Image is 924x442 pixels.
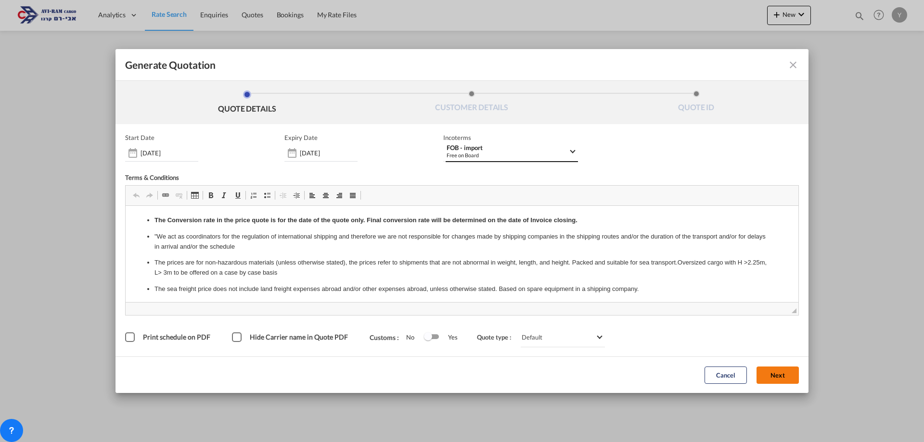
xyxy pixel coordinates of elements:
[29,26,644,46] p: "We act as coordinators for the regulation of international shipping and therefore we are not res...
[135,90,359,116] li: QUOTE DETAILS
[705,366,747,384] button: Cancel
[172,189,186,202] a: Unlink
[787,59,799,71] md-icon: icon-close fg-AAA8AD cursor m-0
[522,333,542,341] div: Default
[300,149,358,157] input: Expiry date
[141,149,198,157] input: Start date
[125,174,462,185] div: Terms & Conditions
[115,49,808,393] md-dialog: Generate QuotationQUOTE ...
[306,189,319,202] a: Align Left
[247,189,260,202] a: Insert/Remove Numbered List
[346,189,359,202] a: Justify
[204,189,218,202] a: Bold (Ctrl+B)
[250,333,348,341] span: Hide Carrier name in Quote PDF
[231,189,244,202] a: Underline (Ctrl+U)
[125,59,216,71] span: Generate Quotation
[447,144,568,152] div: FOB - import
[406,333,424,341] span: No
[276,189,290,202] a: Decrease Indent
[29,95,644,105] p: The sea transport prices are subject to the prices of the shipping companies and may change accor...
[290,189,303,202] a: Increase Indent
[129,189,143,202] a: Undo (Ctrl+Z)
[584,90,808,116] li: QUOTE ID
[359,90,584,116] li: CUSTOMER DETAILS
[218,189,231,202] a: Italic (Ctrl+I)
[29,11,452,18] strong: The Conversion rate in the price quote is for the date of the quote only. Final conversion rate w...
[443,134,578,141] span: Incoterms
[438,333,458,341] span: Yes
[143,333,210,341] span: Print schedule on PDF
[159,189,172,202] a: Link (Ctrl+K)
[333,189,346,202] a: Align Right
[477,333,518,341] span: Quote type :
[29,52,644,72] p: The prices are for non-hazardous materials (unless otherwise stated), the prices refer to shipmen...
[260,189,274,202] a: Insert/Remove Bulleted List
[792,308,796,313] span: Resize
[447,152,568,159] div: Free on Board
[188,189,202,202] a: Table
[125,134,154,141] p: Start Date
[757,366,799,384] button: Next
[424,330,438,344] md-switch: Switch 1
[319,189,333,202] a: Center
[29,78,644,88] p: The sea freight price does not include land freight expenses abroad and/or other expenses abroad,...
[143,189,156,202] a: Redo (Ctrl+Y)
[125,332,213,342] md-checkbox: Print schedule on PDF
[370,333,406,341] span: Customs :
[284,134,318,141] p: Expiry Date
[126,206,798,302] iframe: Editor, editor6
[443,144,578,162] md-select: Select Incoterms: FOB - import Free on Board
[232,332,350,342] md-checkbox: Hide Carrier name in Quote PDF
